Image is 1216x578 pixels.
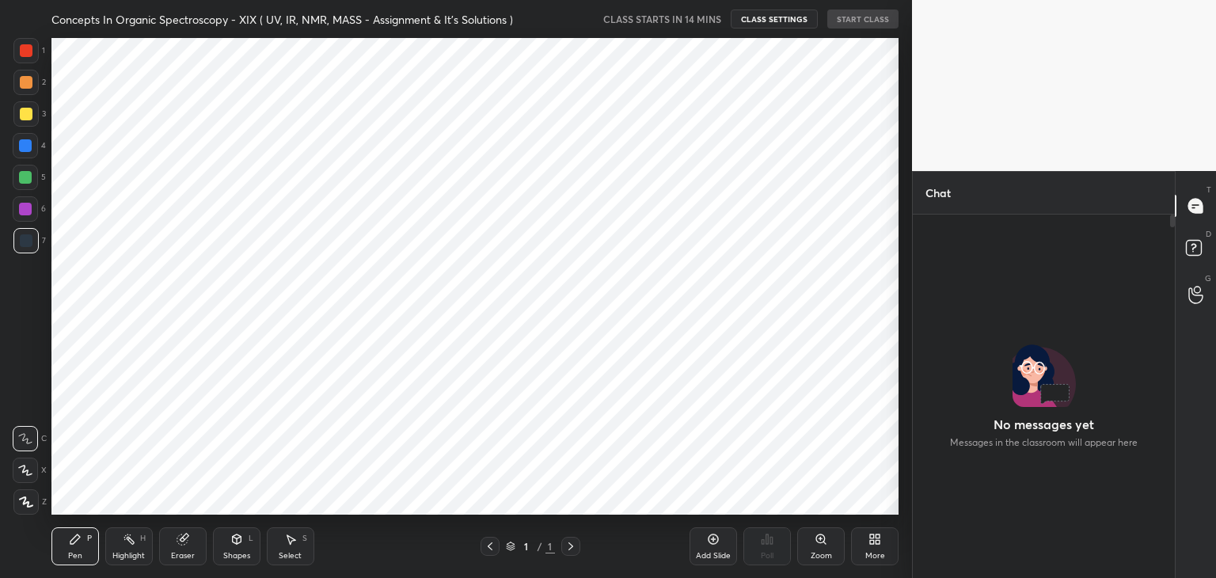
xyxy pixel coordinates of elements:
div: 7 [13,228,46,253]
div: Shapes [223,552,250,560]
div: Highlight [112,552,145,560]
div: C [13,426,47,451]
p: D [1206,228,1211,240]
h4: Concepts In Organic Spectroscopy - XIX ( UV, IR, NMR, MASS - Assignment & It's Solutions ) [51,12,513,27]
div: 2 [13,70,46,95]
div: 1 [519,542,534,551]
div: More [865,552,885,560]
p: T [1206,184,1211,196]
div: 1 [545,539,555,553]
div: P [87,534,92,542]
p: Chat [913,172,963,214]
div: H [140,534,146,542]
div: Eraser [171,552,195,560]
div: S [302,534,307,542]
h5: CLASS STARTS IN 14 MINS [603,12,721,26]
div: 1 [13,38,45,63]
div: Zoom [811,552,832,560]
div: 3 [13,101,46,127]
div: X [13,458,47,483]
div: 4 [13,133,46,158]
div: Z [13,489,47,515]
div: L [249,534,253,542]
button: CLASS SETTINGS [731,10,818,29]
div: 6 [13,196,46,222]
div: Select [279,552,302,560]
div: / [538,542,542,551]
div: 5 [13,165,46,190]
div: Pen [68,552,82,560]
div: Add Slide [696,552,731,560]
p: G [1205,272,1211,284]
